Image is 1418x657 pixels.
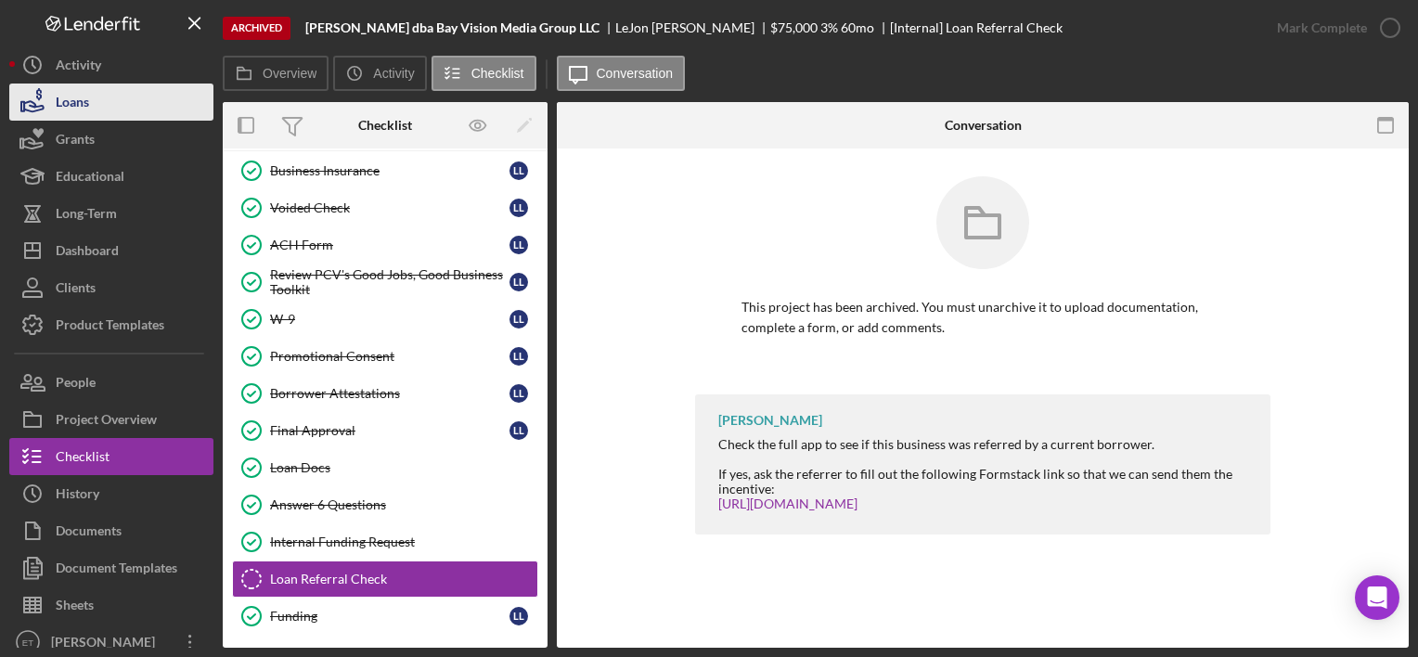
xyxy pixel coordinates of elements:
button: Activity [9,46,213,84]
div: L L [509,384,528,403]
a: Loan Docs [232,449,538,486]
div: ACH Form [270,238,509,252]
div: W-9 [270,312,509,327]
button: Project Overview [9,401,213,438]
div: LeJon [PERSON_NAME] [615,20,770,35]
div: L L [509,347,528,366]
a: Answer 6 Questions [232,486,538,523]
a: [URL][DOMAIN_NAME] [718,496,857,511]
div: Voided Check [270,200,509,215]
label: Conversation [597,66,674,81]
div: Checklist [358,118,412,133]
b: [PERSON_NAME] dba Bay Vision Media Group LLC [305,20,599,35]
div: Internal Funding Request [270,535,537,549]
div: Check the full app to see if this business was referred by a current borrower. [718,437,1252,452]
button: History [9,475,213,512]
a: Internal Funding Request [232,523,538,560]
div: [PERSON_NAME] [718,413,822,428]
a: W-9LL [232,301,538,338]
a: Review PCV's Good Jobs, Good Business ToolkitLL [232,264,538,301]
div: History [56,475,99,517]
div: Funding [270,609,509,624]
label: Overview [263,66,316,81]
div: Promotional Consent [270,349,509,364]
text: ET [22,638,33,648]
div: Archived [223,17,290,40]
div: Mark Complete [1277,9,1367,46]
button: People [9,364,213,401]
div: L L [509,236,528,254]
div: Dashboard [56,232,119,274]
div: L L [509,310,528,328]
a: Promotional ConsentLL [232,338,538,375]
div: People [56,364,96,406]
div: Long-Term [56,195,117,237]
div: Loans [56,84,89,125]
div: L L [509,273,528,291]
div: L L [509,421,528,440]
button: Conversation [557,56,686,91]
div: Grants [56,121,95,162]
div: Document Templates [56,549,177,591]
a: Final ApprovalLL [232,412,538,449]
label: Activity [373,66,414,81]
div: Educational [56,158,124,200]
a: Business InsuranceLL [232,152,538,189]
div: Sheets [56,586,94,628]
button: Educational [9,158,213,195]
button: Sheets [9,586,213,624]
button: Grants [9,121,213,158]
button: Document Templates [9,549,213,586]
div: Final Approval [270,423,509,438]
div: L L [509,161,528,180]
button: Activity [333,56,426,91]
button: Checklist [9,438,213,475]
a: ACH FormLL [232,226,538,264]
button: Dashboard [9,232,213,269]
button: Clients [9,269,213,306]
div: Loan Docs [270,460,537,475]
div: Answer 6 Questions [270,497,537,512]
div: Conversation [945,118,1022,133]
button: Overview [223,56,329,91]
div: Documents [56,512,122,554]
a: Loan Referral Check [232,560,538,598]
button: Loans [9,84,213,121]
label: Checklist [471,66,524,81]
div: $75,000 [770,20,818,35]
div: L L [509,199,528,217]
div: [Internal] Loan Referral Check [890,20,1063,35]
button: Checklist [432,56,536,91]
div: L L [509,607,528,625]
div: Open Intercom Messenger [1355,575,1399,620]
div: Clients [56,269,96,311]
div: If yes, ask the referrer to fill out the following Formstack link so that we can send them the in... [718,467,1252,496]
div: Review PCV's Good Jobs, Good Business Toolkit [270,267,509,297]
div: Business Insurance [270,163,509,178]
a: FundingLL [232,598,538,635]
button: Documents [9,512,213,549]
div: Product Templates [56,306,164,348]
div: Borrower Attestations [270,386,509,401]
a: Voided CheckLL [232,189,538,226]
div: 3 % [820,20,838,35]
button: Mark Complete [1258,9,1409,46]
div: Activity [56,46,101,88]
div: 60 mo [841,20,874,35]
p: This project has been archived. You must unarchive it to upload documentation, complete a form, o... [741,297,1224,339]
div: Project Overview [56,401,157,443]
div: Loan Referral Check [270,572,537,586]
a: Product Templates [9,306,213,343]
button: Long-Term [9,195,213,232]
